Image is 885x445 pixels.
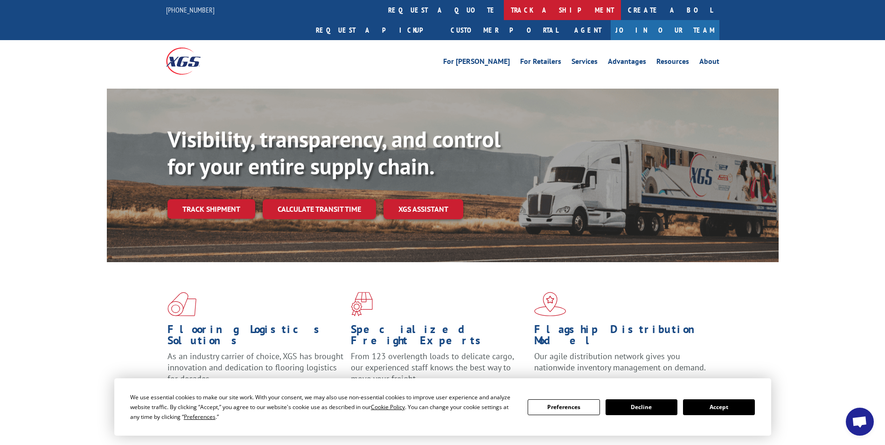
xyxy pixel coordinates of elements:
a: For [PERSON_NAME] [443,58,510,68]
h1: Flooring Logistics Solutions [167,324,344,351]
a: For Retailers [520,58,561,68]
a: About [699,58,719,68]
a: XGS ASSISTANT [383,199,463,219]
a: Calculate transit time [263,199,376,219]
a: [PHONE_NUMBER] [166,5,215,14]
h1: Flagship Distribution Model [534,324,711,351]
div: Cookie Consent Prompt [114,378,771,436]
img: xgs-icon-flagship-distribution-model-red [534,292,566,316]
span: As an industry carrier of choice, XGS has brought innovation and dedication to flooring logistics... [167,351,343,384]
img: xgs-icon-total-supply-chain-intelligence-red [167,292,196,316]
a: Agent [565,20,611,40]
span: Our agile distribution network gives you nationwide inventory management on demand. [534,351,706,373]
h1: Specialized Freight Experts [351,324,527,351]
span: Preferences [184,413,216,421]
a: Track shipment [167,199,255,219]
a: Advantages [608,58,646,68]
a: Open chat [846,408,874,436]
b: Visibility, transparency, and control for your entire supply chain. [167,125,501,181]
p: From 123 overlength loads to delicate cargo, our experienced staff knows the best way to move you... [351,351,527,392]
a: Request a pickup [309,20,444,40]
a: Customer Portal [444,20,565,40]
img: xgs-icon-focused-on-flooring-red [351,292,373,316]
span: Cookie Policy [371,403,405,411]
div: We use essential cookies to make our site work. With your consent, we may also use non-essential ... [130,392,516,422]
button: Preferences [528,399,599,415]
a: Services [571,58,598,68]
a: Join Our Team [611,20,719,40]
button: Accept [683,399,755,415]
button: Decline [606,399,677,415]
a: Resources [656,58,689,68]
